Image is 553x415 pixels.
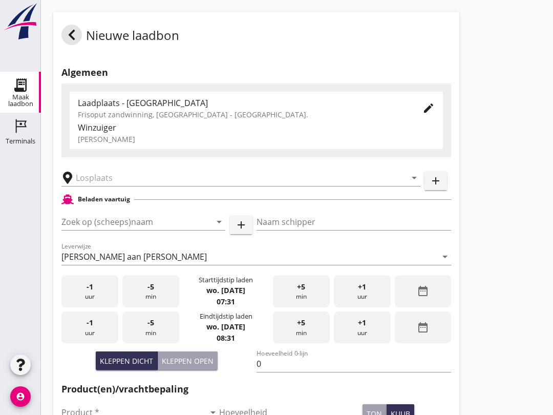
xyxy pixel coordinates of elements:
[162,356,214,366] div: Kleppen open
[257,356,452,372] input: Hoeveelheid 0-lijn
[2,3,39,40] img: logo-small.a267ee39.svg
[61,25,179,49] div: Nieuwe laadbon
[10,386,31,407] i: account_circle
[358,281,366,293] span: +1
[147,317,154,328] span: -5
[76,170,392,186] input: Losplaats
[6,138,35,144] div: Terminals
[158,351,218,370] button: Kleppen open
[273,275,330,307] div: min
[358,317,366,328] span: +1
[87,317,93,328] span: -1
[61,214,197,230] input: Zoek op (scheeps)naam
[78,109,406,120] div: Frisoput zandwinning, [GEOGRAPHIC_DATA] - [GEOGRAPHIC_DATA].
[78,121,435,134] div: Winzuiger
[273,312,330,344] div: min
[430,175,442,187] i: add
[297,317,305,328] span: +5
[235,219,247,231] i: add
[61,252,207,261] div: [PERSON_NAME] aan [PERSON_NAME]
[61,66,451,79] h2: Algemeen
[217,297,235,306] strong: 07:31
[200,312,252,321] div: Eindtijdstip laden
[217,333,235,343] strong: 08:31
[334,275,391,307] div: uur
[122,312,179,344] div: min
[206,285,245,295] strong: wo. [DATE]
[213,216,225,228] i: arrow_drop_down
[417,285,429,297] i: date_range
[408,172,420,184] i: arrow_drop_down
[439,251,451,263] i: arrow_drop_down
[199,275,253,285] div: Starttijdstip laden
[78,195,130,204] h2: Beladen vaartuig
[96,351,158,370] button: Kleppen dicht
[422,102,435,114] i: edit
[78,97,406,109] div: Laadplaats - [GEOGRAPHIC_DATA]
[297,281,305,293] span: +5
[61,312,118,344] div: uur
[147,281,154,293] span: -5
[100,356,153,366] div: Kleppen dicht
[122,275,179,307] div: min
[78,134,435,144] div: [PERSON_NAME]
[334,312,391,344] div: uur
[206,322,245,331] strong: wo. [DATE]
[87,281,93,293] span: -1
[417,321,429,334] i: date_range
[61,275,118,307] div: uur
[61,382,451,396] h2: Product(en)/vrachtbepaling
[257,214,452,230] input: Naam schipper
